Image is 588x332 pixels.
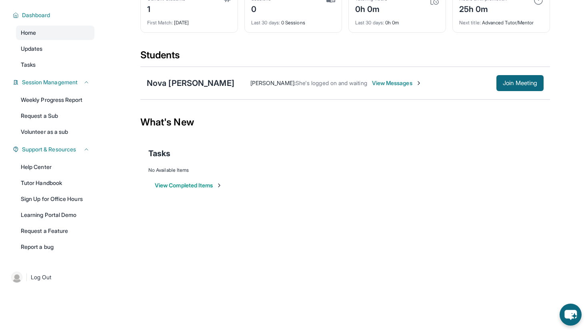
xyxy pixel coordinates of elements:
button: Join Meeting [496,75,544,91]
div: 0h 0m [355,2,387,15]
span: Dashboard [22,11,50,19]
span: Tasks [21,61,36,69]
span: Home [21,29,36,37]
img: user-img [11,272,22,283]
a: Report a bug [16,240,94,254]
div: 1 [147,2,185,15]
button: Session Management [19,78,90,86]
span: Last 30 days : [251,20,280,26]
div: 0 Sessions [251,15,335,26]
div: No Available Items [148,167,542,173]
a: Tasks [16,58,94,72]
span: [PERSON_NAME] : [250,80,296,86]
span: Support & Resources [22,145,76,153]
div: Nova [PERSON_NAME] [147,78,234,89]
a: Volunteer as a sub [16,125,94,139]
a: Weekly Progress Report [16,93,94,107]
a: Sign Up for Office Hours [16,192,94,206]
span: First Match : [147,20,173,26]
div: 0 [251,2,271,15]
span: Tasks [148,148,170,159]
div: 25h 0m [459,2,507,15]
span: Log Out [31,273,52,281]
span: Last 30 days : [355,20,384,26]
button: View Completed Items [155,181,222,189]
a: Learning Portal Demo [16,208,94,222]
span: She's logged on and waiting [296,80,367,86]
span: View Messages [372,79,422,87]
a: Updates [16,42,94,56]
div: [DATE] [147,15,231,26]
div: What's New [140,105,550,140]
span: Session Management [22,78,78,86]
button: Dashboard [19,11,90,19]
a: Help Center [16,160,94,174]
div: 0h 0m [355,15,439,26]
a: Home [16,26,94,40]
a: Request a Feature [16,224,94,238]
span: | [26,272,28,282]
a: Request a Sub [16,109,94,123]
a: Tutor Handbook [16,176,94,190]
div: Advanced Tutor/Mentor [459,15,543,26]
button: Support & Resources [19,145,90,153]
span: Next title : [459,20,481,26]
button: chat-button [560,304,582,326]
span: Updates [21,45,43,53]
span: Join Meeting [503,81,537,85]
a: |Log Out [8,268,94,286]
div: Students [140,49,550,66]
img: Chevron-Right [416,80,422,86]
